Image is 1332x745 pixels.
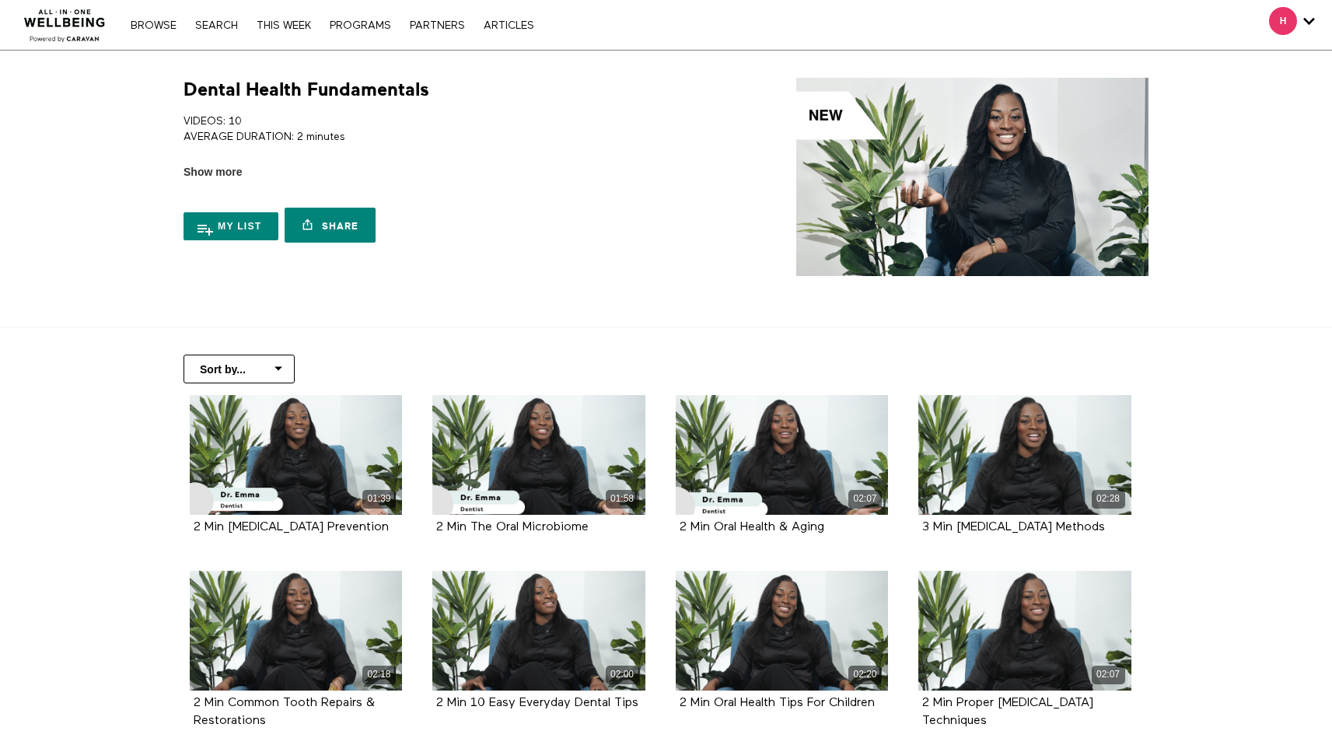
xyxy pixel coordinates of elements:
nav: Primary [123,17,541,33]
h1: Dental Health Fundamentals [184,78,429,102]
strong: 2 Min Oral Health & Aging [680,521,824,533]
button: My list [184,212,278,240]
img: Dental Health Fundamentals [796,78,1148,276]
a: 2 Min 10 Easy Everyday Dental Tips [436,697,638,708]
strong: 2 Min The Oral Microbiome [436,521,589,533]
div: 02:00 [606,666,639,684]
strong: 2 Min Oral Cancer Prevention [194,521,389,533]
div: 01:58 [606,490,639,508]
a: 2 Min Oral Health & Aging [680,521,824,533]
a: 2 Min Common Tooth Repairs & Restorations 02:18 [190,571,403,691]
p: VIDEOS: 10 AVERAGE DURATION: 2 minutes [184,114,660,145]
div: 02:07 [848,490,882,508]
a: 2 Min Oral Cancer Prevention 01:39 [190,395,403,515]
a: 2 Min Oral Health & Aging 02:07 [676,395,889,515]
strong: 3 Min Teeth Whitening Methods [922,521,1105,533]
div: 02:28 [1092,490,1125,508]
a: 2 Min The Oral Microbiome 01:58 [432,395,645,515]
a: 2 Min Proper Tooth Brushing Techniques 02:07 [918,571,1131,691]
a: 2 Min [MEDICAL_DATA] Prevention [194,521,389,533]
div: 01:39 [362,490,396,508]
a: 2 Min Oral Health Tips For Children 02:20 [676,571,889,691]
a: Search [187,20,246,31]
div: 02:07 [1092,666,1125,684]
a: 2 Min Common Tooth Repairs & Restorations [194,697,375,726]
a: Share [285,208,375,243]
a: 2 Min Proper [MEDICAL_DATA] Techniques [922,697,1093,726]
div: 02:20 [848,666,882,684]
span: Show more [184,164,242,180]
a: 3 Min [MEDICAL_DATA] Methods [922,521,1105,533]
a: ARTICLES [476,20,542,31]
div: 02:18 [362,666,396,684]
a: 2 Min Oral Health Tips For Children [680,697,875,708]
a: PARTNERS [402,20,473,31]
a: 2 Min 10 Easy Everyday Dental Tips 02:00 [432,571,645,691]
a: Browse [123,20,184,31]
a: 2 Min The Oral Microbiome [436,521,589,533]
a: 3 Min Teeth Whitening Methods 02:28 [918,395,1131,515]
strong: 2 Min Common Tooth Repairs & Restorations [194,697,375,727]
strong: 2 Min Proper Tooth Brushing Techniques [922,697,1093,727]
a: PROGRAMS [322,20,399,31]
a: THIS WEEK [249,20,319,31]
